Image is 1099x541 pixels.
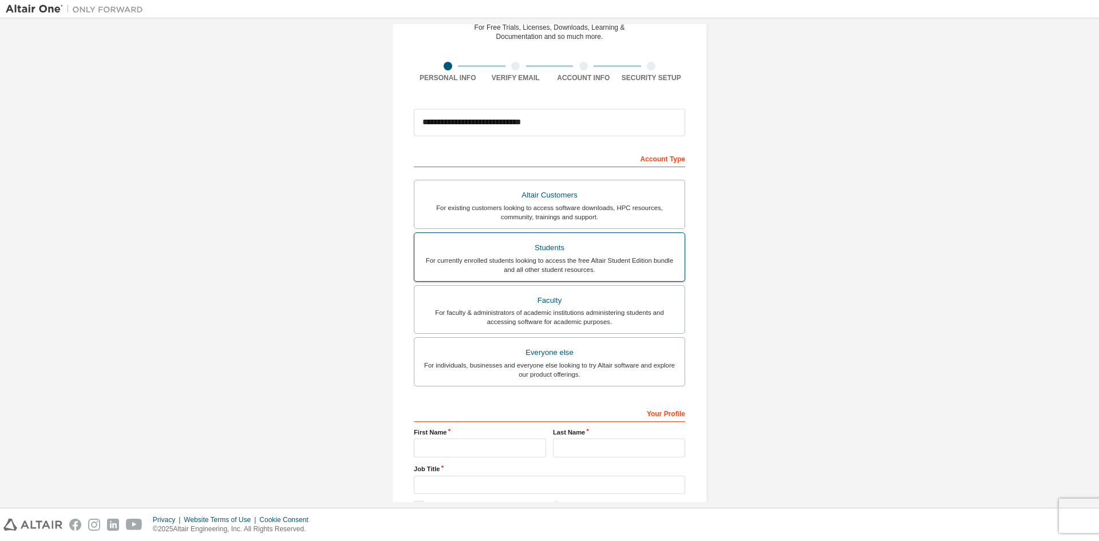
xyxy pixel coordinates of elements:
label: First Name [414,428,546,437]
div: Website Terms of Use [184,515,259,524]
label: Job Title [414,464,685,473]
p: © 2025 Altair Engineering, Inc. All Rights Reserved. [153,524,315,534]
div: Your Profile [414,404,685,422]
div: Personal Info [414,73,482,82]
label: Last Name [553,428,685,437]
div: Privacy [153,515,184,524]
div: Cookie Consent [259,515,315,524]
div: Everyone else [421,345,678,361]
div: Students [421,240,678,256]
div: Account Type [414,149,685,167]
img: instagram.svg [88,519,100,531]
img: Altair One [6,3,149,15]
div: Security Setup [618,73,686,82]
label: I accept the [414,501,554,511]
div: For Free Trials, Licenses, Downloads, Learning & Documentation and so much more. [475,23,625,41]
a: End-User License Agreement [464,501,554,510]
div: Verify Email [482,73,550,82]
div: Faculty [421,293,678,309]
div: For faculty & administrators of academic institutions administering students and accessing softwa... [421,308,678,326]
div: Account Info [549,73,618,82]
img: facebook.svg [69,519,81,531]
div: For individuals, businesses and everyone else looking to try Altair software and explore our prod... [421,361,678,379]
div: Altair Customers [421,187,678,203]
img: altair_logo.svg [3,519,62,531]
div: For existing customers looking to access software downloads, HPC resources, community, trainings ... [421,203,678,222]
img: youtube.svg [126,519,143,531]
div: For currently enrolled students looking to access the free Altair Student Edition bundle and all ... [421,256,678,274]
img: linkedin.svg [107,519,119,531]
